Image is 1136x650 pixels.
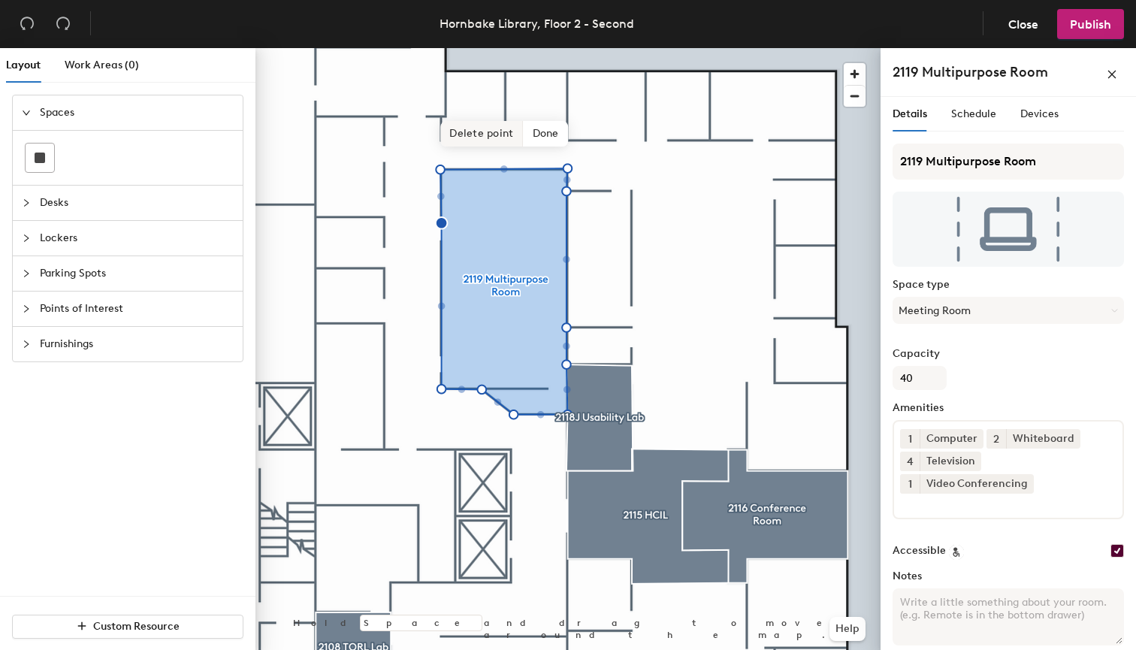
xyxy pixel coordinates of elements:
button: 1 [900,474,920,494]
div: Whiteboard [1006,429,1080,449]
span: collapsed [22,234,31,243]
span: Furnishings [40,327,234,361]
span: 1 [908,431,912,447]
span: 4 [907,454,914,470]
span: expanded [22,108,31,117]
span: undo [20,16,35,31]
label: Amenities [893,402,1124,414]
span: collapsed [22,269,31,278]
label: Notes [893,570,1124,582]
span: Custom Resource [93,620,180,633]
button: 4 [900,452,920,471]
button: 1 [900,429,920,449]
button: Redo (⌘ + ⇧ + Z) [48,9,78,39]
button: Close [996,9,1051,39]
span: Details [893,107,927,120]
button: Publish [1057,9,1124,39]
img: The space named 2119 Multipurpose Room [893,192,1124,267]
button: Custom Resource [12,615,243,639]
label: Space type [893,279,1124,291]
button: Help [829,617,866,641]
div: Computer [920,429,983,449]
span: Devices [1020,107,1059,120]
div: Video Conferencing [920,474,1034,494]
span: collapsed [22,198,31,207]
div: Television [920,452,981,471]
span: close [1107,69,1117,80]
span: Layout [6,59,41,71]
span: Done [524,121,568,147]
span: Points of Interest [40,292,234,326]
button: Meeting Room [893,297,1124,324]
span: 1 [908,476,912,492]
h4: 2119 Multipurpose Room [893,62,1048,82]
span: Schedule [951,107,996,120]
button: Undo (⌘ + Z) [12,9,42,39]
span: Publish [1070,17,1111,32]
span: Delete point [440,121,523,147]
span: Parking Spots [40,256,234,291]
span: Close [1008,17,1038,32]
span: Work Areas (0) [65,59,139,71]
div: Hornbake Library, Floor 2 - Second [440,14,634,33]
span: Desks [40,186,234,220]
span: Spaces [40,95,234,130]
button: 2 [986,429,1006,449]
span: collapsed [22,304,31,313]
span: collapsed [22,340,31,349]
label: Accessible [893,545,946,557]
span: 2 [993,431,999,447]
span: Lockers [40,221,234,255]
label: Capacity [893,348,1124,360]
